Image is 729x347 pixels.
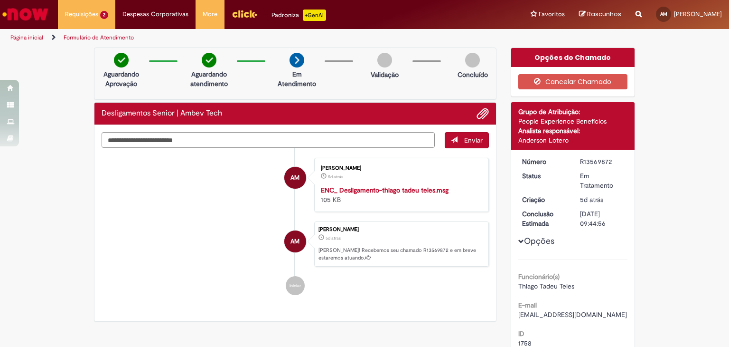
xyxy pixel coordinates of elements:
[114,53,129,67] img: check-circle-green.png
[186,69,232,88] p: Aguardando atendimento
[518,282,574,290] span: Thiago Tadeu Teles
[515,171,573,181] dt: Status
[580,195,603,204] time: 26/09/2025 10:44:53
[518,126,628,135] div: Analista responsável:
[579,10,621,19] a: Rascunhos
[580,195,624,204] div: 26/09/2025 10:44:53
[580,157,624,166] div: R13569872
[318,227,484,232] div: [PERSON_NAME]
[326,235,341,241] time: 26/09/2025 10:44:53
[518,310,627,319] span: [EMAIL_ADDRESS][DOMAIN_NAME]
[518,116,628,126] div: People Experience Benefícios
[284,231,306,252] div: Andre Mafezoli
[290,53,304,67] img: arrow-next.png
[64,34,134,41] a: Formulário de Atendimento
[458,70,488,79] p: Concluído
[1,5,50,24] img: ServiceNow
[515,209,573,228] dt: Conclusão Estimada
[580,195,603,204] span: 5d atrás
[518,329,524,338] b: ID
[377,53,392,67] img: img-circle-grey.png
[328,174,343,180] span: 5d atrás
[303,10,326,21] p: +GenAi
[65,10,98,19] span: Requisições
[674,10,722,18] span: [PERSON_NAME]
[318,247,484,261] p: [PERSON_NAME]! Recebemos seu chamado R13569872 e em breve estaremos atuando.
[580,171,624,190] div: Em Tratamento
[321,185,479,204] div: 105 KB
[271,10,326,21] div: Padroniza
[518,272,560,281] b: Funcionário(s)
[326,235,341,241] span: 5d atrás
[102,132,435,148] textarea: Digite sua mensagem aqui...
[7,29,479,47] ul: Trilhas de página
[518,107,628,116] div: Grupo de Atribuição:
[587,10,621,19] span: Rascunhos
[122,10,188,19] span: Despesas Corporativas
[98,69,144,88] p: Aguardando Aprovação
[203,10,217,19] span: More
[232,7,257,21] img: click_logo_yellow_360x200.png
[515,157,573,166] dt: Número
[321,186,449,194] a: ENC_ Desligamento-thiago tadeu teles.msg
[518,74,628,89] button: Cancelar Chamado
[580,209,624,228] div: [DATE] 09:44:56
[274,69,320,88] p: Em Atendimento
[100,11,108,19] span: 2
[518,135,628,145] div: Anderson Lotero
[464,136,483,145] span: Enviar
[515,195,573,204] dt: Criação
[328,174,343,180] time: 26/09/2025 10:44:47
[518,301,537,309] b: E-mail
[371,70,399,79] p: Validação
[477,107,489,120] button: Adicionar anexos
[660,11,667,17] span: AM
[321,165,479,171] div: [PERSON_NAME]
[102,148,489,305] ul: Histórico de tíquete
[202,53,216,67] img: check-circle-green.png
[445,132,489,148] button: Enviar
[102,109,222,118] h2: Desligamentos Senior | Ambev Tech Histórico de tíquete
[290,166,299,189] span: AM
[465,53,480,67] img: img-circle-grey.png
[10,34,43,41] a: Página inicial
[102,222,489,267] li: Andre Mafezoli
[290,230,299,253] span: AM
[511,48,635,67] div: Opções do Chamado
[539,10,565,19] span: Favoritos
[284,167,306,189] div: Andre Mafezoli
